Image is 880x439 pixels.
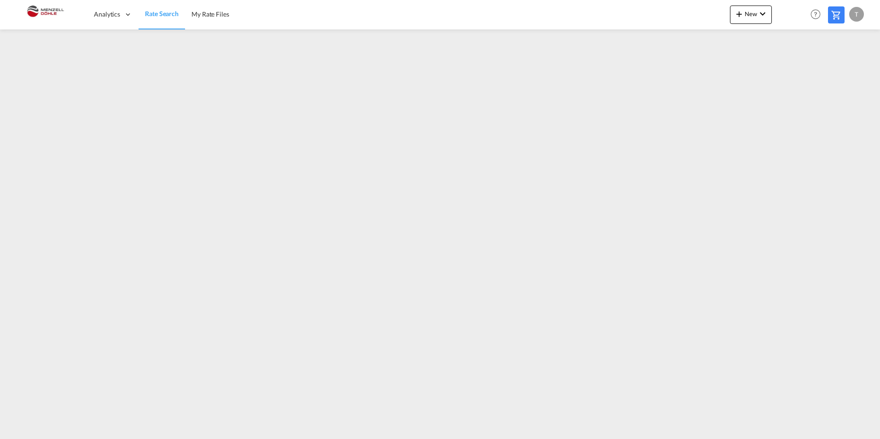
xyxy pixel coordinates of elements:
div: T [849,7,864,22]
span: Help [808,6,823,22]
span: My Rate Files [191,10,229,18]
div: Help [808,6,828,23]
md-icon: icon-plus 400-fg [734,8,745,19]
span: New [734,10,768,17]
button: icon-plus 400-fgNewicon-chevron-down [730,6,772,24]
md-icon: icon-chevron-down [757,8,768,19]
span: Rate Search [145,10,179,17]
img: 5c2b1670644e11efba44c1e626d722bd.JPG [14,4,76,25]
span: Analytics [94,10,120,19]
